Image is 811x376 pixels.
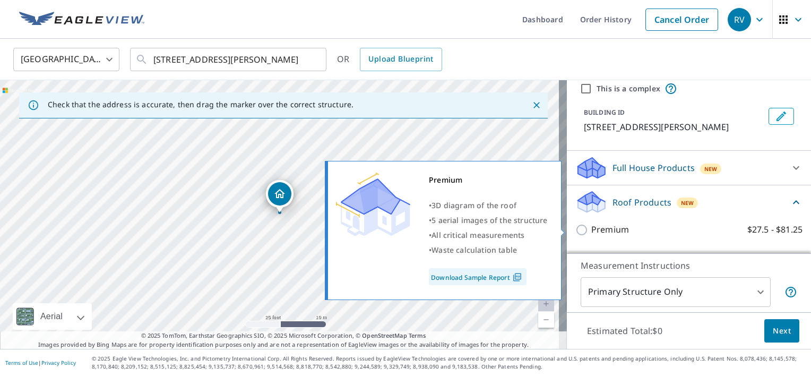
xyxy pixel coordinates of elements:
[581,277,771,307] div: Primary Structure Only
[337,48,442,71] div: OR
[584,121,764,133] p: [STREET_ADDRESS][PERSON_NAME]
[575,155,803,181] div: Full House ProductsNew
[579,319,671,343] p: Estimated Total: $0
[362,331,407,339] a: OpenStreetMap
[429,268,527,285] a: Download Sample Report
[429,173,548,187] div: Premium
[336,173,410,236] img: Premium
[704,165,718,173] span: New
[5,359,38,366] a: Terms of Use
[510,272,524,282] img: Pdf Icon
[645,8,718,31] a: Cancel Order
[591,223,629,236] p: Premium
[19,12,144,28] img: EV Logo
[48,100,353,109] p: Check that the address is accurate, then drag the marker over the correct structure.
[13,303,92,330] div: Aerial
[773,324,791,338] span: Next
[429,213,548,228] div: •
[92,355,806,371] p: © 2025 Eagle View Technologies, Inc. and Pictometry International Corp. All Rights Reserved. Repo...
[429,228,548,243] div: •
[41,359,76,366] a: Privacy Policy
[538,296,554,312] a: Current Level 20, Zoom In Disabled
[597,83,660,94] label: This is a complex
[538,312,554,328] a: Current Level 20, Zoom Out
[764,319,799,343] button: Next
[429,243,548,258] div: •
[432,200,516,210] span: 3D diagram of the roof
[360,48,442,71] a: Upload Blueprint
[784,286,797,298] span: Your report will include only the primary structure on the property. For example, a detached gara...
[612,196,671,209] p: Roof Products
[153,45,305,74] input: Search by address or latitude-longitude
[432,245,517,255] span: Waste calculation table
[5,360,76,366] p: |
[13,45,119,74] div: [GEOGRAPHIC_DATA]
[432,215,547,225] span: 5 aerial images of the structure
[575,190,803,215] div: Roof ProductsNew
[584,108,625,117] p: BUILDING ID
[368,53,433,66] span: Upload Blueprint
[681,199,694,207] span: New
[432,230,524,240] span: All critical measurements
[612,161,695,174] p: Full House Products
[728,8,751,31] div: RV
[37,303,66,330] div: Aerial
[530,98,543,112] button: Close
[747,223,803,236] p: $27.5 - $81.25
[581,259,797,272] p: Measurement Instructions
[409,331,426,339] a: Terms
[266,180,294,213] div: Dropped pin, building 1, Residential property, 1028 Winters Way Suisun City, CA 94585
[429,198,548,213] div: •
[141,331,426,340] span: © 2025 TomTom, Earthstar Geographics SIO, © 2025 Microsoft Corporation, ©
[769,108,794,125] button: Edit building 1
